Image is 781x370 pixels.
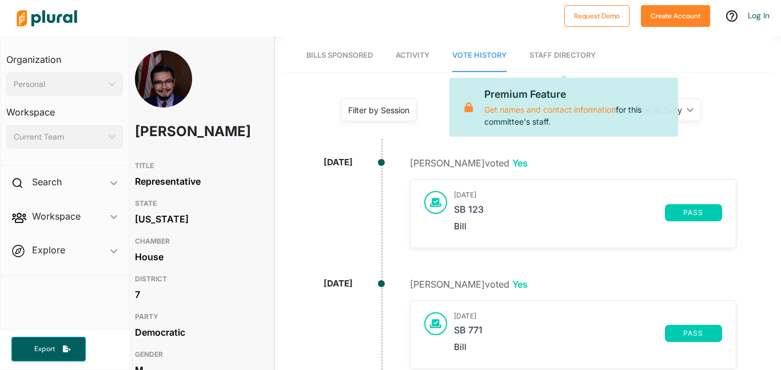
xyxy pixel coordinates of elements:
[452,51,507,59] span: Vote History
[564,5,629,27] button: Request Demo
[6,43,123,68] h3: Organization
[324,156,353,169] div: [DATE]
[454,204,665,221] a: SB 123
[135,348,261,361] h3: GENDER
[454,191,722,199] h3: [DATE]
[135,197,261,210] h3: STATE
[672,330,715,337] span: pass
[348,104,409,116] div: Filter by Session
[564,9,629,21] a: Request Demo
[11,337,86,361] button: Export
[135,324,261,341] div: Democratic
[6,96,123,121] h3: Workspace
[484,87,669,127] p: for this committee's staff.
[306,39,373,72] a: Bills Sponsored
[454,342,722,352] div: Bill
[135,173,261,190] div: Representative
[135,234,261,248] h3: CHAMBER
[641,9,710,21] a: Create Account
[135,159,261,173] h3: TITLE
[512,279,528,290] span: Yes
[135,286,261,303] div: 7
[135,114,210,149] h1: [PERSON_NAME]
[135,272,261,286] h3: DISTRICT
[26,344,63,354] span: Export
[452,39,507,72] a: Vote History
[32,176,62,188] h2: Search
[410,279,528,290] span: [PERSON_NAME] voted
[14,131,104,143] div: Current Team
[396,51,429,59] span: Activity
[484,87,669,102] p: Premium Feature
[135,50,192,136] img: Headshot of David Morales
[641,5,710,27] button: Create Account
[454,221,722,232] div: Bill
[135,210,261,228] div: [US_STATE]
[306,51,373,59] span: Bills Sponsored
[135,248,261,265] div: House
[529,39,596,72] a: Staff Directory
[14,78,104,90] div: Personal
[396,39,429,72] a: Activity
[410,157,528,169] span: [PERSON_NAME] voted
[512,157,528,169] span: Yes
[135,310,261,324] h3: PARTY
[672,209,715,216] span: pass
[454,325,665,342] a: SB 771
[748,10,770,21] a: Log In
[324,277,353,291] div: [DATE]
[484,105,616,114] a: Get names and contact information
[454,312,722,320] h3: [DATE]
